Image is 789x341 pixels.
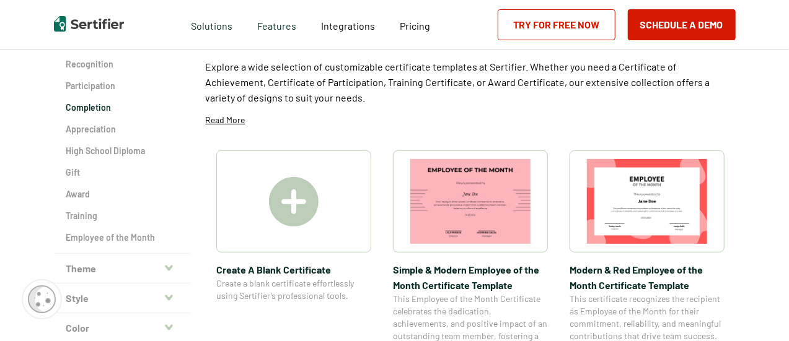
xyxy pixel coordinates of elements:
[570,262,725,293] span: Modern & Red Employee of the Month Certificate Template
[269,177,319,227] img: Create A Blank Certificate
[321,20,375,32] span: Integrations
[66,166,178,179] a: Gift
[191,17,232,32] span: Solutions
[28,285,56,313] img: Cookie Popup Icon
[587,159,707,244] img: Modern & Red Employee of the Month Certificate Template
[66,188,178,201] a: Award
[66,231,178,244] a: Employee of the Month
[257,17,296,32] span: Features
[628,9,736,40] button: Schedule a Demo
[54,283,190,313] button: Style
[393,262,548,293] span: Simple & Modern Employee of the Month Certificate Template
[410,159,531,244] img: Simple & Modern Employee of the Month Certificate Template
[66,123,178,136] a: Appreciation
[66,80,178,92] a: Participation
[321,17,375,32] a: Integrations
[66,101,178,114] a: Completion
[727,282,789,341] iframe: Chat Widget
[498,9,615,40] a: Try for Free Now
[54,37,190,254] div: Category
[66,145,178,157] a: High School Diploma
[216,262,371,277] span: Create A Blank Certificate
[54,254,190,283] button: Theme
[66,58,178,71] a: Recognition
[400,17,430,32] a: Pricing
[400,20,430,32] span: Pricing
[66,210,178,222] a: Training
[206,114,245,126] p: Read More
[216,277,371,302] span: Create a blank certificate effortlessly using Sertifier’s professional tools.
[206,59,736,105] p: Explore a wide selection of customizable certificate templates at Sertifier. Whether you need a C...
[54,16,124,32] img: Sertifier | Digital Credentialing Platform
